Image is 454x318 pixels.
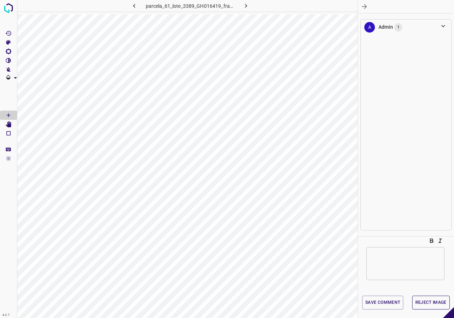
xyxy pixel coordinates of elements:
button: Reject Image [412,296,450,309]
span: Admin [375,23,402,32]
button: Save comment [362,296,403,309]
h6: parcela_61_lote_3389_GH016419_frame_00060_58024.jpg [146,2,235,12]
img: logo [2,2,15,15]
span: 1 [394,24,402,30]
div: A [364,22,375,33]
div: 4.3.7 [1,312,11,318]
